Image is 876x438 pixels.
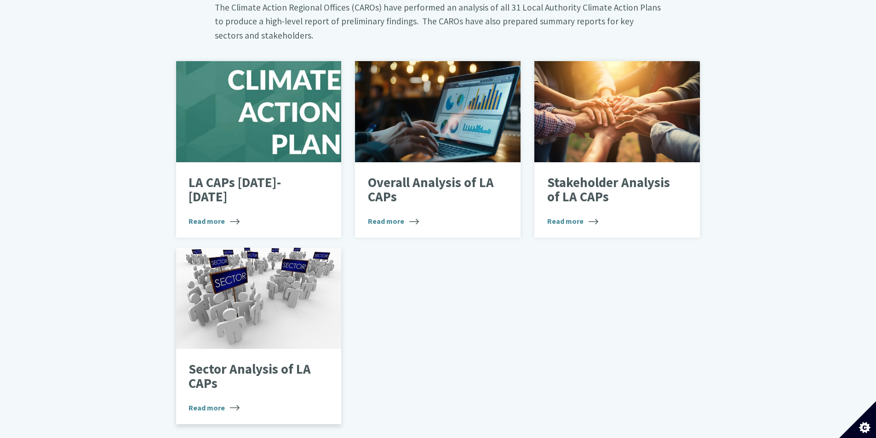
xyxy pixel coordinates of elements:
span: Read more [189,216,240,227]
span: Read more [368,216,419,227]
button: Set cookie preferences [839,401,876,438]
a: Overall Analysis of LA CAPs Read more [355,61,521,238]
p: LA CAPs [DATE]-[DATE] [189,176,315,205]
span: Read more [547,216,598,227]
big: The Climate Action Regional Offices (CAROs) have performed an analysis of all 31 Local Authority ... [215,2,661,41]
a: Sector Analysis of LA CAPs Read more [176,248,342,424]
p: Overall Analysis of LA CAPs [368,176,494,205]
a: LA CAPs [DATE]-[DATE] Read more [176,61,342,238]
p: Stakeholder Analysis of LA CAPs [547,176,674,205]
a: Stakeholder Analysis of LA CAPs Read more [534,61,700,238]
span: Read more [189,402,240,413]
p: Sector Analysis of LA CAPs [189,362,315,391]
